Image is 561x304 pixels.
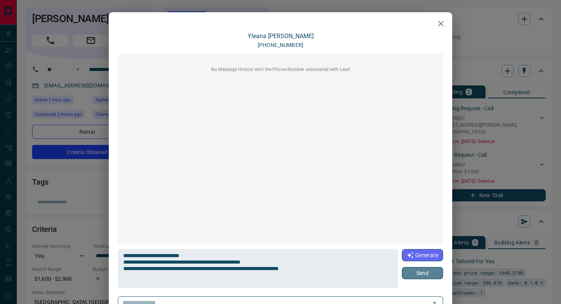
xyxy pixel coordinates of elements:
[402,267,443,279] button: Send
[258,41,303,49] p: [PHONE_NUMBER]
[248,32,314,40] a: Yleana [PERSON_NAME]
[123,66,438,73] p: No Message History with the Phone Number associated with Lead
[402,249,443,261] button: Generate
